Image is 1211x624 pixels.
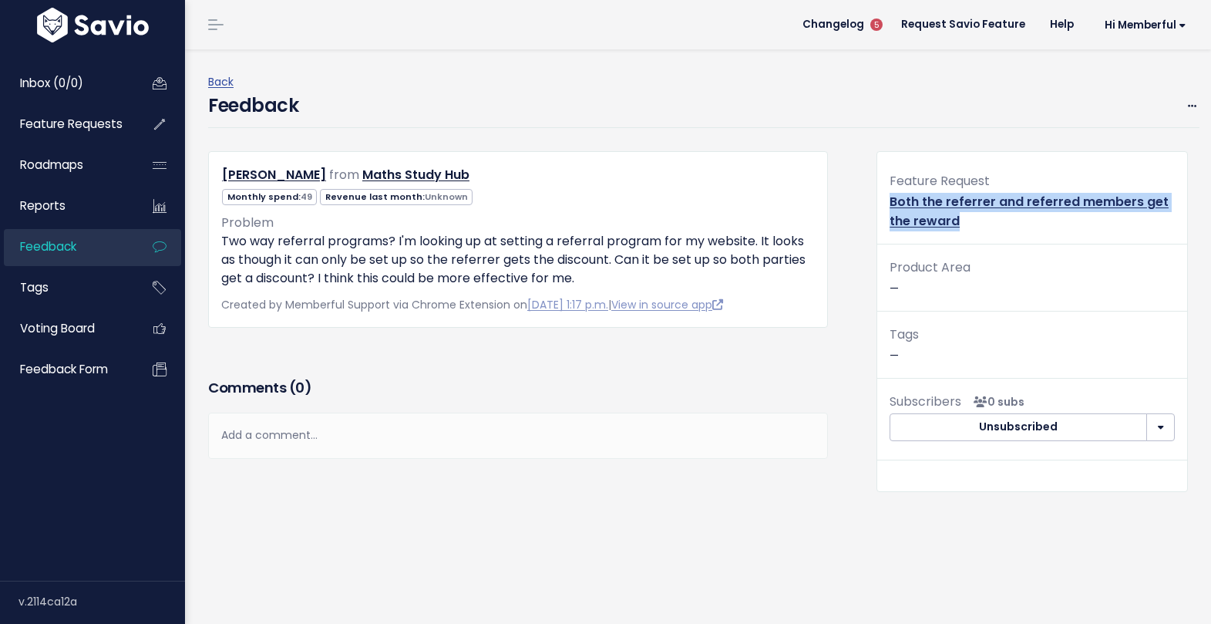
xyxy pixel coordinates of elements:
span: Feature Requests [20,116,123,132]
span: Product Area [890,258,970,276]
div: Add a comment... [208,413,828,458]
span: Monthly spend: [222,189,317,205]
a: View in source app [611,297,723,312]
a: Request Savio Feature [889,13,1038,36]
a: Inbox (0/0) [4,66,128,101]
p: Two way referral programs? I'm looking up at setting a referral program for my website. It looks ... [221,232,815,288]
span: Revenue last month: [320,189,473,205]
span: 0 [295,378,304,397]
span: Roadmaps [20,157,83,173]
a: Voting Board [4,311,128,346]
span: Unknown [425,191,468,203]
span: Voting Board [20,320,95,336]
span: Inbox (0/0) [20,75,83,91]
span: Feature Request [890,172,990,190]
a: Hi Memberful [1086,13,1199,37]
p: — [890,257,1175,299]
span: Hi Memberful [1105,19,1186,31]
a: Both the referrer and referred members get the reward [890,193,1169,230]
span: Reports [20,197,66,214]
span: Created by Memberful Support via Chrome Extension on | [221,297,723,312]
a: Feature Requests [4,106,128,142]
a: [PERSON_NAME] [222,166,326,184]
button: Unsubscribed [890,413,1147,441]
img: logo-white.9d6f32f41409.svg [33,8,153,42]
span: Feedback [20,238,76,255]
span: Changelog [802,19,864,30]
a: Back [208,74,234,89]
a: Maths Study Hub [362,166,469,184]
h3: Comments ( ) [208,377,828,399]
a: Help [1038,13,1086,36]
span: <p><strong>Subscribers</strong><br><br> No subscribers yet<br> </p> [967,394,1024,410]
a: Feedback form [4,352,128,387]
a: Roadmaps [4,147,128,183]
p: — [890,324,1175,366]
a: Reports [4,188,128,224]
span: from [329,166,359,184]
span: Tags [20,279,49,295]
span: 49 [301,191,312,203]
a: Tags [4,270,128,305]
h4: Feedback [208,92,298,120]
div: v.2114ca12a [19,582,185,622]
span: Tags [890,325,919,343]
a: Feedback [4,229,128,265]
span: Problem [221,214,274,231]
span: Feedback form [20,361,108,377]
span: 5 [870,19,883,31]
a: [DATE] 1:17 p.m. [527,297,608,312]
span: Subscribers [890,393,961,410]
